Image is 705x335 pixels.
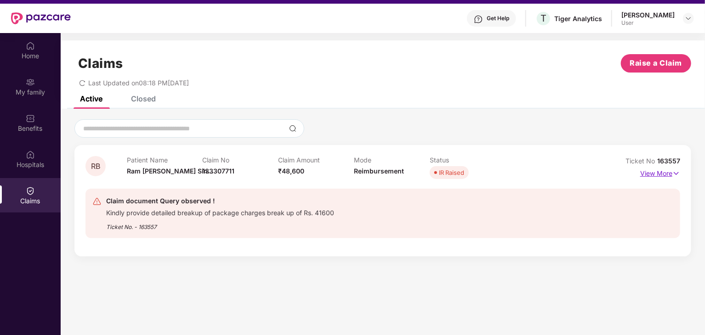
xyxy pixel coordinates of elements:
[278,167,304,175] span: ₹48,600
[554,14,602,23] div: Tiger Analytics
[127,156,203,164] p: Patient Name
[354,167,404,175] span: Reimbursement
[79,79,85,87] span: redo
[203,156,279,164] p: Claim No
[131,94,156,103] div: Closed
[278,156,354,164] p: Claim Amount
[640,166,680,179] p: View More
[92,197,102,206] img: svg+xml;base64,PHN2ZyB4bWxucz0iaHR0cDovL3d3dy53My5vcmcvMjAwMC9zdmciIHdpZHRoPSIyNCIgaGVpZ2h0PSIyNC...
[621,19,675,27] div: User
[625,157,657,165] span: Ticket No
[80,94,102,103] div: Active
[487,15,509,22] div: Get Help
[685,15,692,22] img: svg+xml;base64,PHN2ZyBpZD0iRHJvcGRvd24tMzJ4MzIiIHhtbG5zPSJodHRwOi8vd3d3LnczLm9yZy8yMDAwL3N2ZyIgd2...
[26,78,35,87] img: svg+xml;base64,PHN2ZyB3aWR0aD0iMjAiIGhlaWdodD0iMjAiIHZpZXdCb3g9IjAgMCAyMCAyMCIgZmlsbD0ibm9uZSIgeG...
[11,12,71,24] img: New Pazcare Logo
[354,156,430,164] p: Mode
[430,156,506,164] p: Status
[630,57,682,69] span: Raise a Claim
[203,167,235,175] span: 133307711
[540,13,546,24] span: T
[78,56,123,71] h1: Claims
[672,168,680,179] img: svg+xml;base64,PHN2ZyB4bWxucz0iaHR0cDovL3d3dy53My5vcmcvMjAwMC9zdmciIHdpZHRoPSIxNyIgaGVpZ2h0PSIxNy...
[289,125,296,132] img: svg+xml;base64,PHN2ZyBpZD0iU2VhcmNoLTMyeDMyIiB4bWxucz0iaHR0cDovL3d3dy53My5vcmcvMjAwMC9zdmciIHdpZH...
[26,114,35,123] img: svg+xml;base64,PHN2ZyBpZD0iQmVuZWZpdHMiIHhtbG5zPSJodHRwOi8vd3d3LnczLm9yZy8yMDAwL3N2ZyIgd2lkdGg9Ij...
[106,207,334,217] div: Kindly provide detailed breakup of package charges break up of Rs. 41600
[621,54,691,73] button: Raise a Claim
[88,79,189,87] span: Last Updated on 08:18 PM[DATE]
[106,217,334,231] div: Ticket No. - 163557
[127,167,213,175] span: Ram [PERSON_NAME] Sin...
[26,41,35,50] img: svg+xml;base64,PHN2ZyBpZD0iSG9tZSIgeG1sbnM9Imh0dHA6Ly93d3cudzMub3JnLzIwMDAvc3ZnIiB3aWR0aD0iMjAiIG...
[106,195,334,207] div: Claim document Query observed !
[26,150,35,159] img: svg+xml;base64,PHN2ZyBpZD0iSG9zcGl0YWxzIiB4bWxucz0iaHR0cDovL3d3dy53My5vcmcvMjAwMC9zdmciIHdpZHRoPS...
[621,11,675,19] div: [PERSON_NAME]
[91,162,100,170] span: RB
[26,186,35,195] img: svg+xml;base64,PHN2ZyBpZD0iQ2xhaW0iIHhtbG5zPSJodHRwOi8vd3d3LnczLm9yZy8yMDAwL3N2ZyIgd2lkdGg9IjIwIi...
[439,168,464,177] div: IR Raised
[657,157,680,165] span: 163557
[474,15,483,24] img: svg+xml;base64,PHN2ZyBpZD0iSGVscC0zMngzMiIgeG1sbnM9Imh0dHA6Ly93d3cudzMub3JnLzIwMDAvc3ZnIiB3aWR0aD...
